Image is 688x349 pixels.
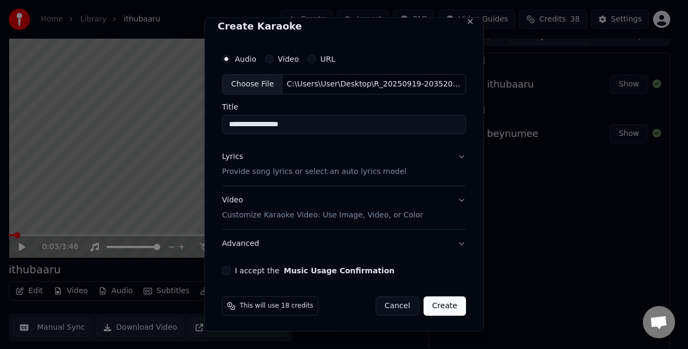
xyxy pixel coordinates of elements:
button: Cancel [376,296,419,315]
p: Provide song lyrics or select an auto lyrics model [222,166,406,177]
button: Advanced [222,229,466,257]
p: Customize Karaoke Video: Use Image, Video, or Color [222,209,423,220]
label: Video [278,55,299,63]
button: LyricsProvide song lyrics or select an auto lyrics model [222,142,466,185]
h2: Create Karaoke [218,21,470,31]
span: This will use 18 credits [240,301,313,310]
button: I accept the [284,266,395,274]
div: Choose File [223,75,283,94]
label: Title [222,103,466,110]
label: I accept the [235,266,395,274]
button: Create [424,296,466,315]
div: Video [222,194,423,220]
div: C:\Users\User\Desktop\R_20250919-203520.wav [283,79,465,90]
label: Audio [235,55,256,63]
button: VideoCustomize Karaoke Video: Use Image, Video, or Color [222,186,466,229]
div: Lyrics [222,151,243,162]
label: URL [320,55,335,63]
